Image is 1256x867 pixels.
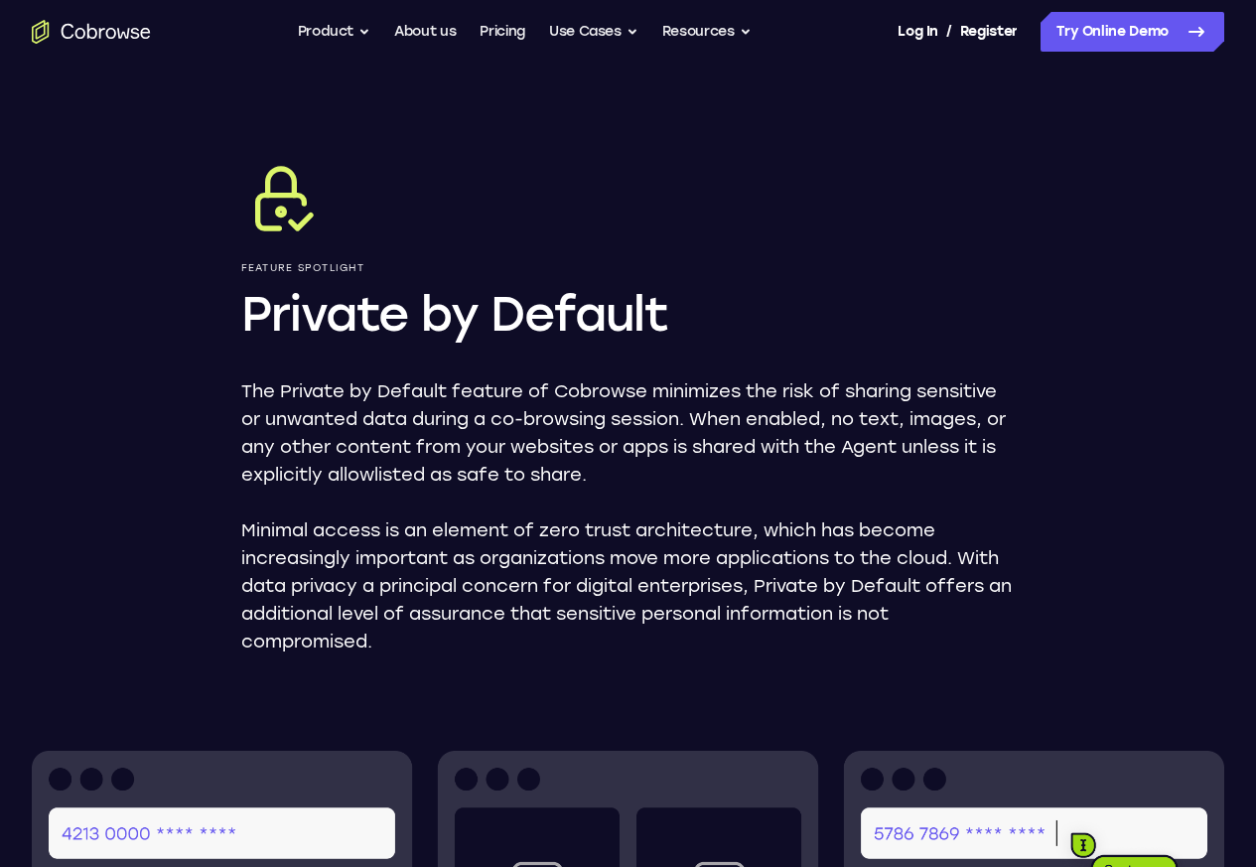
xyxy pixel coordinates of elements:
[241,377,1016,489] p: The Private by Default feature of Cobrowse minimizes the risk of sharing sensitive or unwanted da...
[960,12,1018,52] a: Register
[898,12,937,52] a: Log In
[662,12,752,52] button: Resources
[946,20,952,44] span: /
[241,282,1016,346] h1: Private by Default
[480,12,525,52] a: Pricing
[394,12,456,52] a: About us
[241,262,1016,274] p: Feature Spotlight
[1041,12,1224,52] a: Try Online Demo
[241,159,321,238] img: Private by Default
[32,20,151,44] a: Go to the home page
[549,12,638,52] button: Use Cases
[241,516,1016,655] p: Minimal access is an element of zero trust architecture, which has become increasingly important ...
[298,12,371,52] button: Product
